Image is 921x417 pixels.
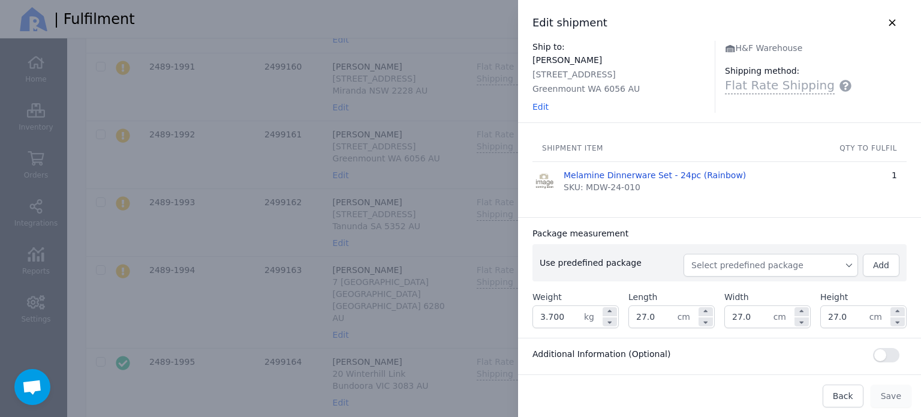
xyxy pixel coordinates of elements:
button: Save [871,385,911,407]
h3: Use predefined package [540,257,684,269]
button: Flat Rate Shipping [725,77,851,94]
span: kg [584,306,601,328]
span: Add [873,260,889,270]
label: Weight [532,291,562,303]
button: Edit [532,101,549,113]
span: Greenmount WA 6056 AU [532,84,640,94]
span: | Fulfilment [54,10,135,29]
span: Save [881,391,901,401]
span: Edit [532,102,549,112]
h3: Ship to: [532,41,715,53]
span: cm [869,306,889,328]
span: Shipment item [542,144,603,152]
span: [STREET_ADDRESS] [532,70,616,79]
label: Width [724,291,749,303]
h3: Additional Information (Optional) [532,348,670,360]
label: Height [820,291,848,303]
button: Back [823,385,863,407]
span: cm [678,306,697,328]
button: Add [863,254,899,277]
h3: Package measurement [532,227,628,239]
h3: Shipping method: [725,65,907,77]
label: Length [628,291,657,303]
span: cm [773,306,793,328]
div: Open chat [14,369,50,405]
img: Melamine Dinnerware Set - 24pc (Rainbow) [532,169,556,193]
span: Back [833,391,853,401]
span: H&F Warehouse [725,43,802,53]
span: qty to fulfil [839,144,897,152]
span: Flat Rate Shipping [725,77,835,94]
a: Melamine Dinnerware Set - 24pc (Rainbow) [564,169,746,181]
span: Select predefined package [691,259,850,271]
span: SKU: MDW-24-010 [564,181,640,193]
span: [PERSON_NAME] [532,55,602,65]
button: Select predefined package [684,254,858,277]
span: 1 [892,170,897,180]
